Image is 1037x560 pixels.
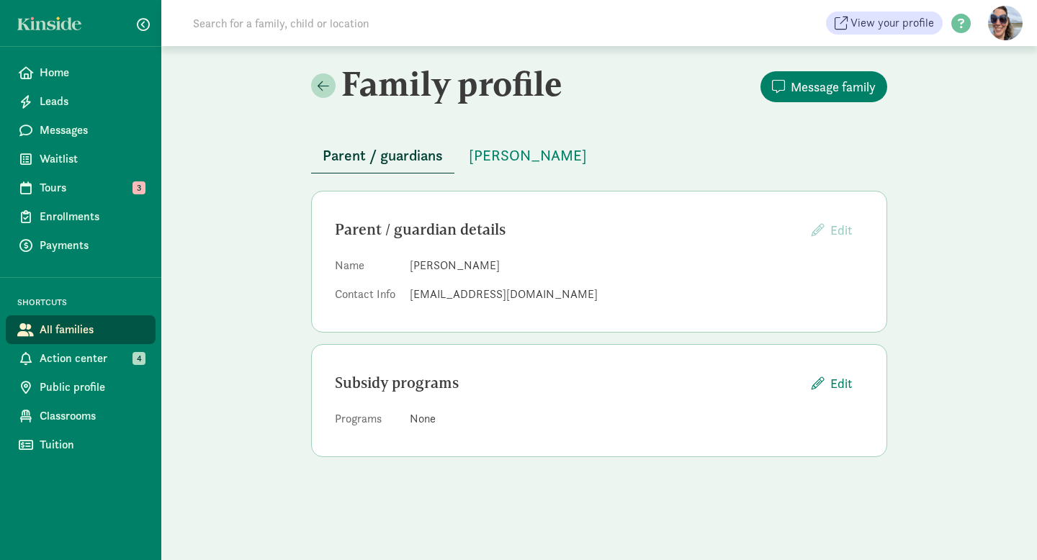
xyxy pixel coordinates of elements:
span: Messages [40,122,144,139]
dt: Name [335,257,398,280]
span: Leads [40,93,144,110]
dt: Contact Info [335,286,398,309]
a: Public profile [6,373,156,402]
a: Enrollments [6,202,156,231]
span: Tours [40,179,144,197]
span: Tuition [40,436,144,453]
span: All families [40,321,144,338]
span: Edit [830,222,852,238]
span: View your profile [850,14,934,32]
a: Tuition [6,430,156,459]
div: Subsidy programs [335,371,800,394]
div: None [410,410,863,428]
span: 3 [133,181,145,194]
span: Classrooms [40,407,144,425]
dt: Programs [335,410,398,433]
a: View your profile [826,12,943,35]
button: Message family [760,71,887,102]
input: Search for a family, child or location [184,9,588,37]
a: Parent / guardians [311,148,454,164]
a: Action center 4 [6,344,156,373]
button: [PERSON_NAME] [457,138,598,173]
div: [EMAIL_ADDRESS][DOMAIN_NAME] [410,286,863,303]
span: Message family [791,77,876,96]
a: [PERSON_NAME] [457,148,598,164]
span: Edit [830,374,852,393]
button: Edit [800,368,863,399]
span: Payments [40,237,144,254]
span: [PERSON_NAME] [469,144,587,167]
span: Waitlist [40,150,144,168]
span: Public profile [40,379,144,396]
h2: Family profile [311,63,596,104]
div: Parent / guardian details [335,218,800,241]
span: Parent / guardians [323,144,443,167]
a: Leads [6,87,156,116]
button: Parent / guardians [311,138,454,173]
a: Tours 3 [6,173,156,202]
a: Payments [6,231,156,260]
a: Waitlist [6,145,156,173]
span: Enrollments [40,208,144,225]
a: Home [6,58,156,87]
a: Messages [6,116,156,145]
span: Home [40,64,144,81]
span: Action center [40,350,144,367]
dd: [PERSON_NAME] [410,257,863,274]
button: Edit [800,214,863,245]
span: 4 [133,352,145,365]
a: Classrooms [6,402,156,430]
iframe: Chat Widget [965,491,1037,560]
a: All families [6,315,156,344]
